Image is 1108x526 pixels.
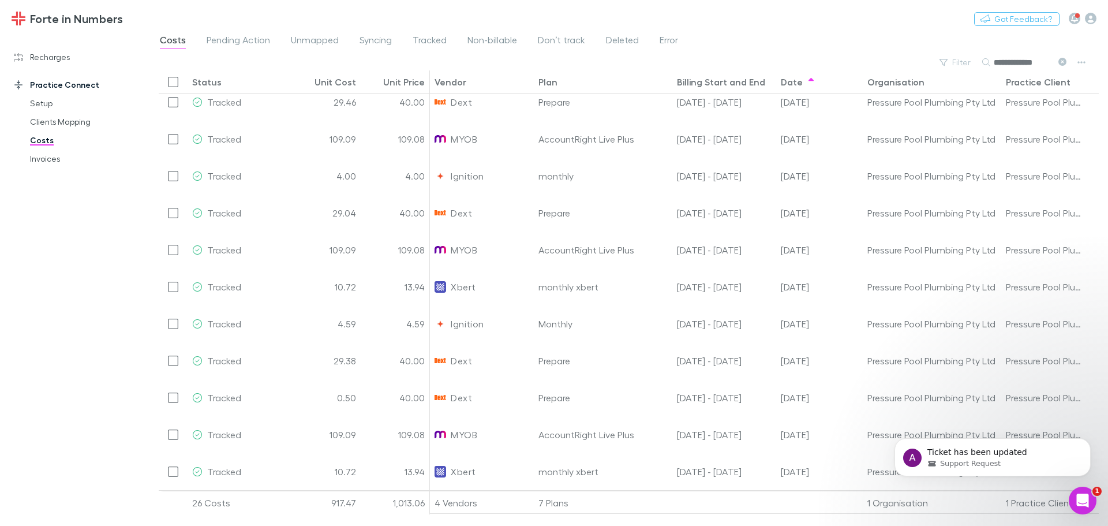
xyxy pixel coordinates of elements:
[534,84,672,121] div: Prepare
[672,158,776,195] div: 01 Jul - 31 Jul 25
[435,76,466,88] div: Vendor
[291,453,361,490] div: 10.72
[534,305,672,342] div: Monthly
[291,491,361,514] div: 917.47
[451,121,477,157] span: MYOB
[994,55,1051,69] div: Search
[867,195,997,231] div: Pressure Pool Plumbing Pty Ltd
[435,429,446,441] img: MYOB's Logo
[18,131,156,150] a: Costs
[207,429,241,440] span: Tracked
[538,34,585,49] span: Don’t track
[207,281,241,292] span: Tracked
[361,305,430,342] div: 4.59
[776,232,863,268] div: 02 Aug 2025
[207,466,241,477] span: Tracked
[435,207,446,219] img: Dext's Logo
[2,48,156,66] a: Recharges
[451,416,477,453] span: MYOB
[435,392,446,404] img: Dext's Logo
[192,76,222,88] div: Status
[291,268,361,305] div: 10.72
[534,158,672,195] div: monthly
[451,232,477,268] span: MYOB
[538,76,557,88] div: Plan
[435,133,446,145] img: MYOB's Logo
[1006,342,1085,379] div: Pressure Pool Plumbing Pty Ltd
[451,453,476,490] span: Xbert
[672,305,776,342] div: 01 Aug - 31 Aug 25
[534,195,672,232] div: Prepare
[291,379,361,416] div: 0.50
[361,342,430,379] div: 40.00
[435,466,446,477] img: Xbert's Logo
[435,244,446,256] img: MYOB's Logo
[18,94,156,113] a: Setup
[534,491,672,514] div: 7 Plans
[361,379,430,416] div: 40.00
[934,55,978,69] button: Filter
[867,232,997,268] div: Pressure Pool Plumbing Pty Ltd
[534,121,672,158] div: AccountRight Live Plus
[361,453,430,490] div: 13.94
[361,491,430,514] div: 1,013.06
[776,268,863,305] div: 19 Aug 2025
[776,379,863,416] div: 01 Sep 2025
[291,84,361,121] div: 29.46
[207,96,241,107] span: Tracked
[467,34,517,49] span: Non-billable
[672,416,776,453] div: 01 Sep - 30 Sep 25
[672,84,776,121] div: 01 Jul - 31 Jul 25
[1006,195,1085,231] div: Pressure Pool Plumbing Pty Ltd
[1001,491,1105,514] div: 1 Practice Client
[672,232,776,268] div: 01 Aug - 31 Aug 25
[1006,379,1085,416] div: Pressure Pool Plumbing Pty Ltd
[435,281,446,293] img: Xbert's Logo
[1006,76,1070,88] div: Practice Client
[361,84,430,121] div: 40.00
[207,318,241,329] span: Tracked
[315,76,356,88] div: Unit Cost
[776,453,863,490] div: 19 Sep 2025
[435,96,446,108] img: Dext's Logo
[291,342,361,379] div: 29.38
[383,76,425,88] div: Unit Price
[18,113,156,131] a: Clients Mapping
[2,76,156,94] a: Practice Connect
[361,195,430,232] div: 40.00
[867,453,997,490] div: Pressure Pool Plumbing Pty Ltd
[451,268,476,305] span: Xbert
[451,84,471,120] span: Dext
[435,318,446,330] img: Ignition's Logo
[1006,268,1085,305] div: Pressure Pool Plumbing Pty Ltd
[672,342,776,379] div: 01 Sep - 30 Sep 25
[534,416,672,453] div: AccountRight Live Plus
[867,158,997,194] div: Pressure Pool Plumbing Pty Ltd
[974,12,1060,26] button: Got Feedback?
[451,342,471,379] span: Dext
[776,158,863,195] div: 28 Jul 2025
[776,121,863,158] div: 02 Jul 2025
[291,232,361,268] div: 109.09
[12,12,25,25] img: Forte in Numbers's Logo
[867,379,997,416] div: Pressure Pool Plumbing Pty Ltd
[1069,487,1096,514] iframe: Intercom live chat
[672,268,776,305] div: 20 Jul - 20 Aug 25
[451,379,471,416] span: Dext
[451,195,471,231] span: Dext
[18,150,156,168] a: Invoices
[291,195,361,232] div: 29.04
[5,5,130,32] a: Forte in Numbers
[207,392,241,403] span: Tracked
[291,34,339,49] span: Unmapped
[30,12,123,25] h3: Forte in Numbers
[361,268,430,305] div: 13.94
[534,268,672,305] div: monthly xbert
[672,453,776,490] div: 21 Aug - 20 Sep 25
[781,76,803,88] div: Date
[361,416,430,453] div: 109.08
[534,379,672,416] div: Prepare
[435,355,446,367] img: Dext's Logo
[451,158,484,194] span: Ignition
